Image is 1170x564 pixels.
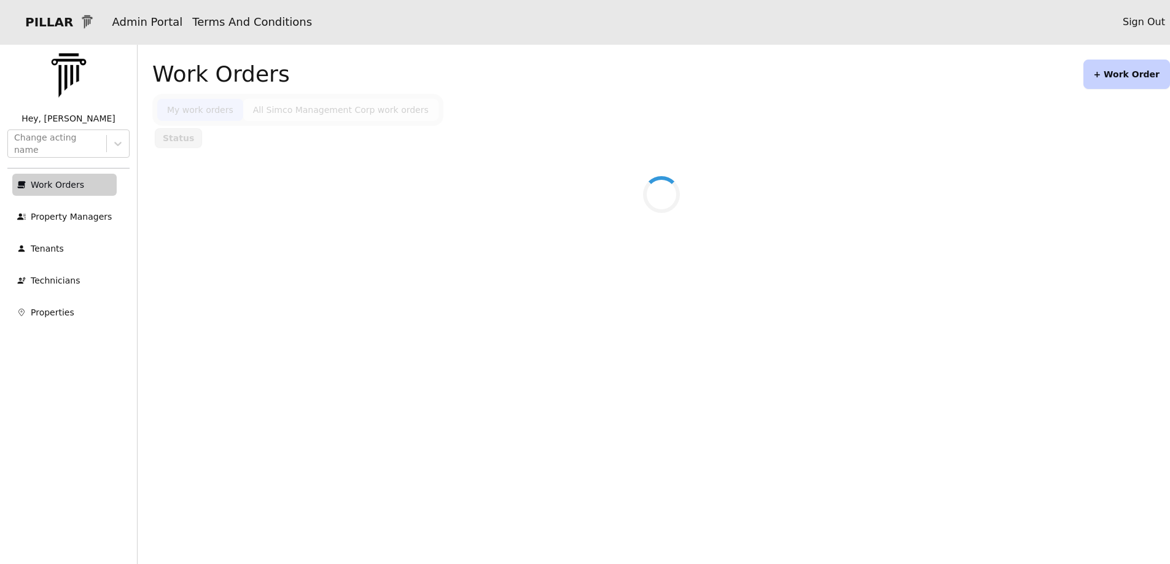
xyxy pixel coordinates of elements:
[12,301,117,323] a: Properties
[192,15,312,28] a: Terms And Conditions
[12,206,117,228] a: Property Managers
[12,269,117,292] a: Technicians
[5,7,107,37] a: PILLAR
[15,14,73,31] p: PILLAR
[38,45,99,106] img: PILLAR
[31,179,84,191] p: Work Orders
[112,15,182,28] a: Admin Portal
[31,242,64,255] p: Tenants
[14,131,100,156] div: Change acting name
[31,274,80,287] p: Technicians
[152,62,290,87] h1: Work Orders
[31,211,112,223] p: Property Managers
[31,306,74,319] p: Properties
[7,112,130,125] p: Hey, [PERSON_NAME]
[1083,60,1170,89] button: + Work Order
[12,174,117,196] a: Work Orders
[1123,15,1165,29] a: Sign Out
[78,13,96,31] img: 1
[12,238,117,260] a: Tenants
